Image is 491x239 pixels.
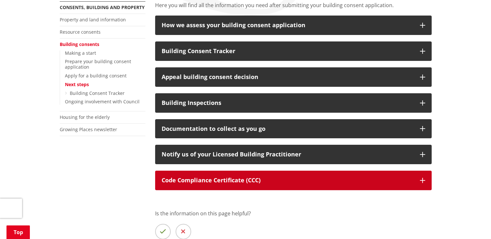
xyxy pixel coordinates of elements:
[65,73,127,79] a: Apply for a building consent
[162,177,413,184] p: Code Compliance Certificate (CCC)
[70,90,125,96] a: Building Consent Tracker
[60,41,99,47] a: Building consents
[162,48,413,54] div: Building Consent Tracker
[60,17,126,23] a: Property and land information
[162,22,413,28] div: How we assess your building consent application
[155,67,432,87] button: Appeal building consent decision
[155,1,432,9] p: Here you will find all the information you need after submitting your building consent application.
[155,210,432,217] p: Is the information on this page helpful?
[155,119,432,139] button: Documentation to collect as you go
[60,4,145,10] a: Consents, building and property
[155,145,432,164] button: Notify us of your Licensed Building Practitioner
[162,151,413,158] div: Notify us of your Licensed Building Practitioner
[162,100,413,106] div: Building Inspections
[60,114,110,120] a: Housing for the elderly
[155,171,432,190] button: Code Compliance Certificate (CCC)
[65,50,96,56] a: Making a start
[60,126,117,132] a: Growing Places newsletter
[65,81,89,87] a: Next steps
[65,98,140,105] a: Ongoing involvement with Council
[155,16,432,35] button: How we assess your building consent application
[162,126,413,132] div: Documentation to collect as you go
[155,41,432,61] button: Building Consent Tracker
[6,225,30,239] a: Top
[162,74,413,80] div: Appeal building consent decision
[155,93,432,113] button: Building Inspections
[65,58,131,70] a: Prepare your building consent application
[60,29,101,35] a: Resource consents
[461,212,485,235] iframe: Messenger Launcher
